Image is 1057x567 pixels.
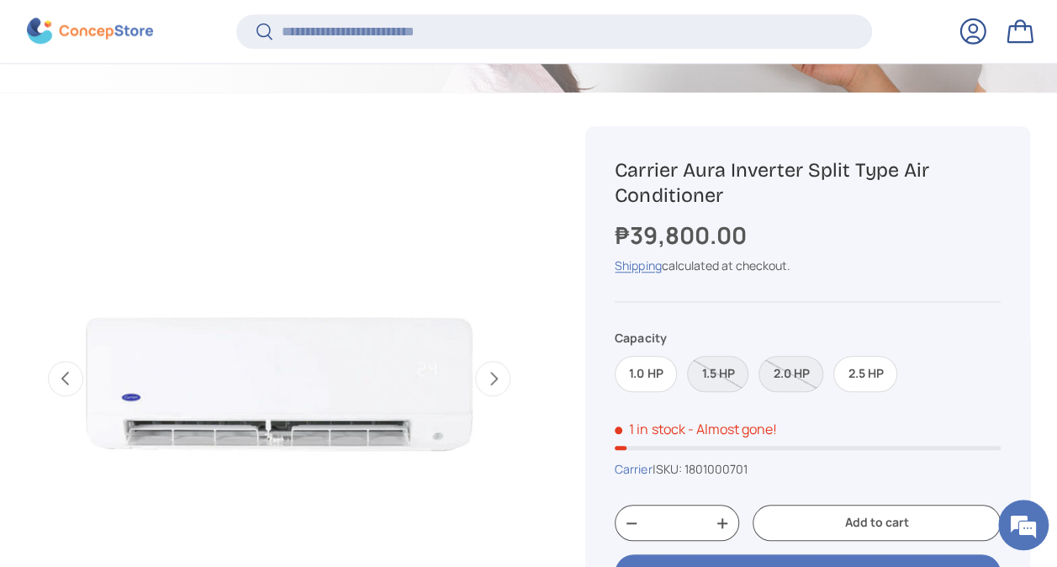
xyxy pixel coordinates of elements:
legend: Capacity [615,329,666,347]
img: ConcepStore [27,19,153,45]
a: Carrier [615,461,652,477]
a: Shipping [615,257,661,273]
label: Sold out [758,356,823,392]
button: Add to cart [753,505,1001,541]
div: calculated at checkout. [615,257,1001,274]
span: 1801000701 [684,461,747,477]
label: Sold out [687,356,748,392]
span: 1 in stock [615,420,684,438]
span: We're online! [98,174,232,344]
p: - Almost gone! [687,420,776,438]
h1: Carrier Aura Inverter Split Type Air Conditioner [615,157,1001,209]
span: | [652,461,747,477]
div: Minimize live chat window [276,8,316,49]
div: Chat with us now [87,94,283,116]
strong: ₱39,800.00 [615,219,750,251]
textarea: Type your message and hit 'Enter' [8,384,320,442]
span: SKU: [655,461,681,477]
